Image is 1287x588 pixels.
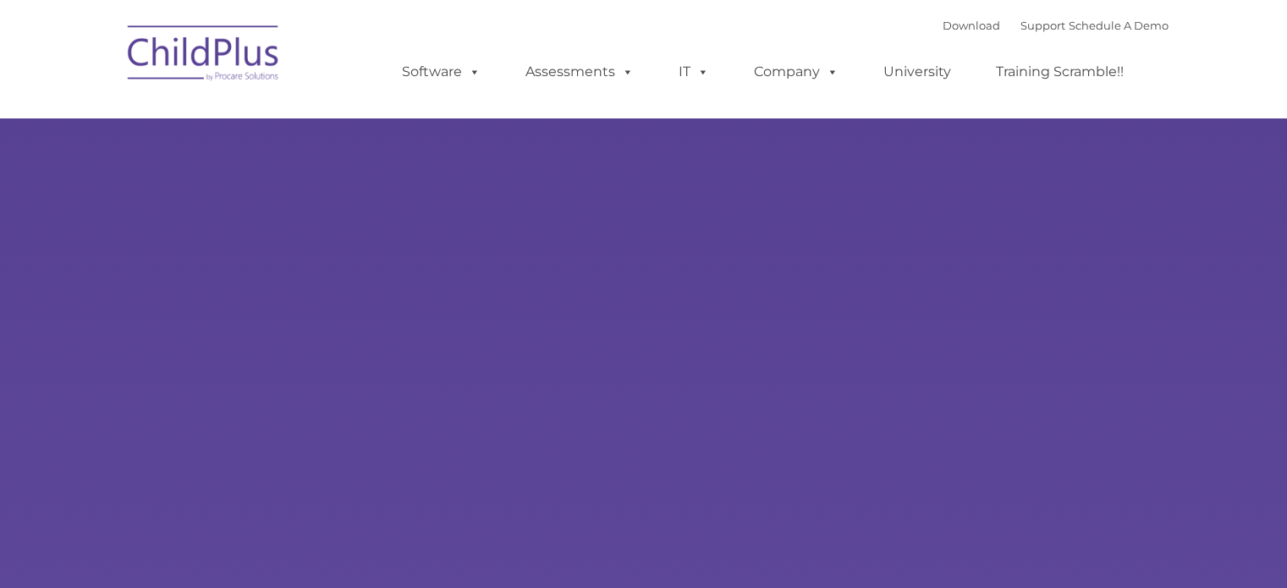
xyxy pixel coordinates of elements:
[119,14,289,98] img: ChildPlus by Procare Solutions
[1020,19,1065,32] a: Support
[943,19,1000,32] a: Download
[943,19,1169,32] font: |
[662,55,726,89] a: IT
[385,55,498,89] a: Software
[1069,19,1169,32] a: Schedule A Demo
[979,55,1141,89] a: Training Scramble!!
[737,55,855,89] a: Company
[866,55,968,89] a: University
[509,55,651,89] a: Assessments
